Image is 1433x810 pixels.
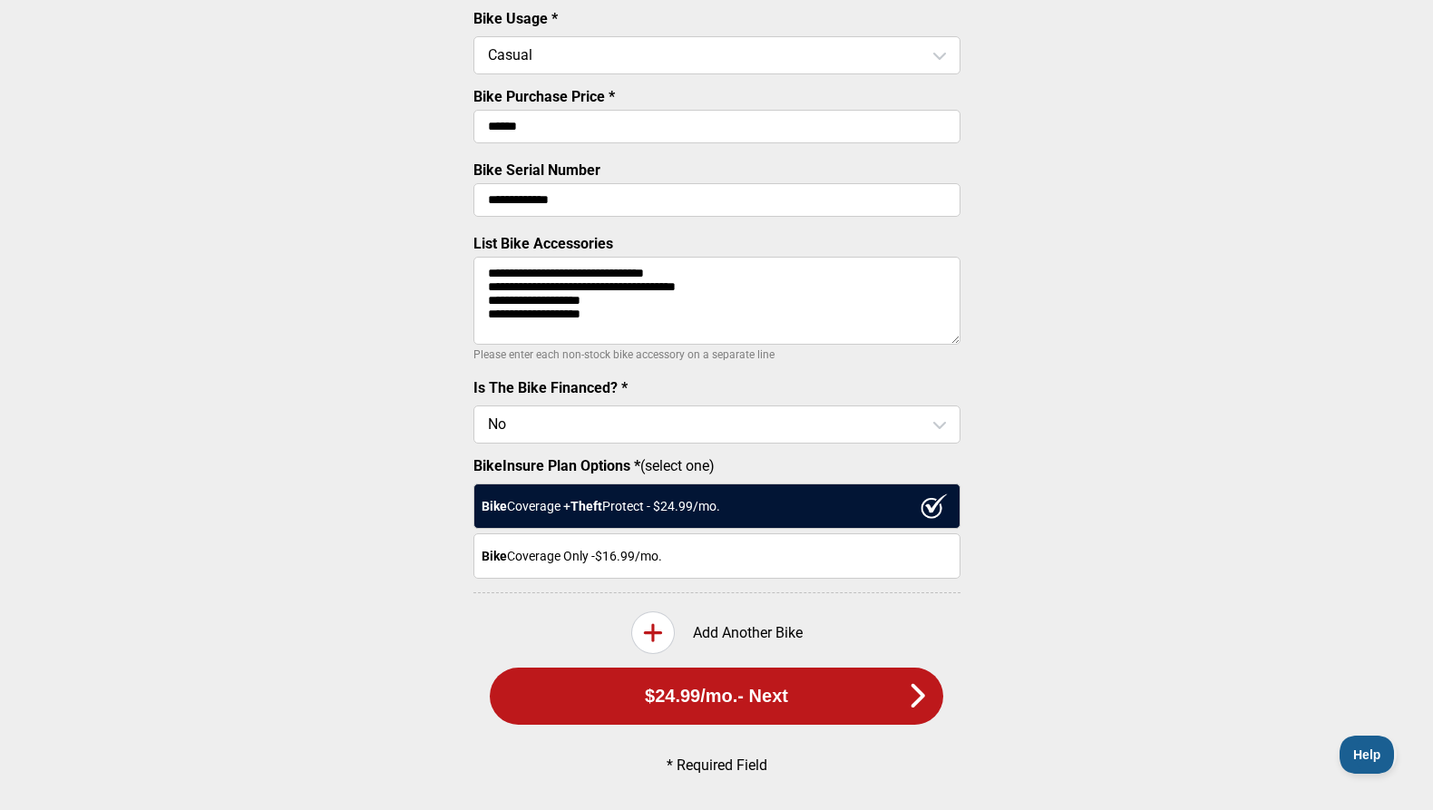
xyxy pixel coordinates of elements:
[700,686,737,707] span: /mo.
[503,756,930,774] p: * Required Field
[473,344,960,366] p: Please enter each non-stock bike accessory on a separate line
[473,235,613,252] label: List Bike Accessories
[490,668,943,725] button: $24.99/mo.- Next
[473,457,960,474] label: (select one)
[473,88,615,105] label: Bike Purchase Price *
[473,379,628,396] label: Is The Bike Financed? *
[482,549,507,563] strong: Bike
[473,457,640,474] strong: BikeInsure Plan Options *
[473,611,960,654] div: Add Another Bike
[570,499,602,513] strong: Theft
[473,483,960,529] div: Coverage + Protect - $ 24.99 /mo.
[921,493,948,519] img: ux1sgP1Haf775SAghJI38DyDlYP+32lKFAAAAAElFTkSuQmCC
[482,499,507,513] strong: Bike
[473,533,960,579] div: Coverage Only - $16.99 /mo.
[1340,736,1397,774] iframe: Toggle Customer Support
[473,10,558,27] label: Bike Usage *
[473,161,600,179] label: Bike Serial Number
